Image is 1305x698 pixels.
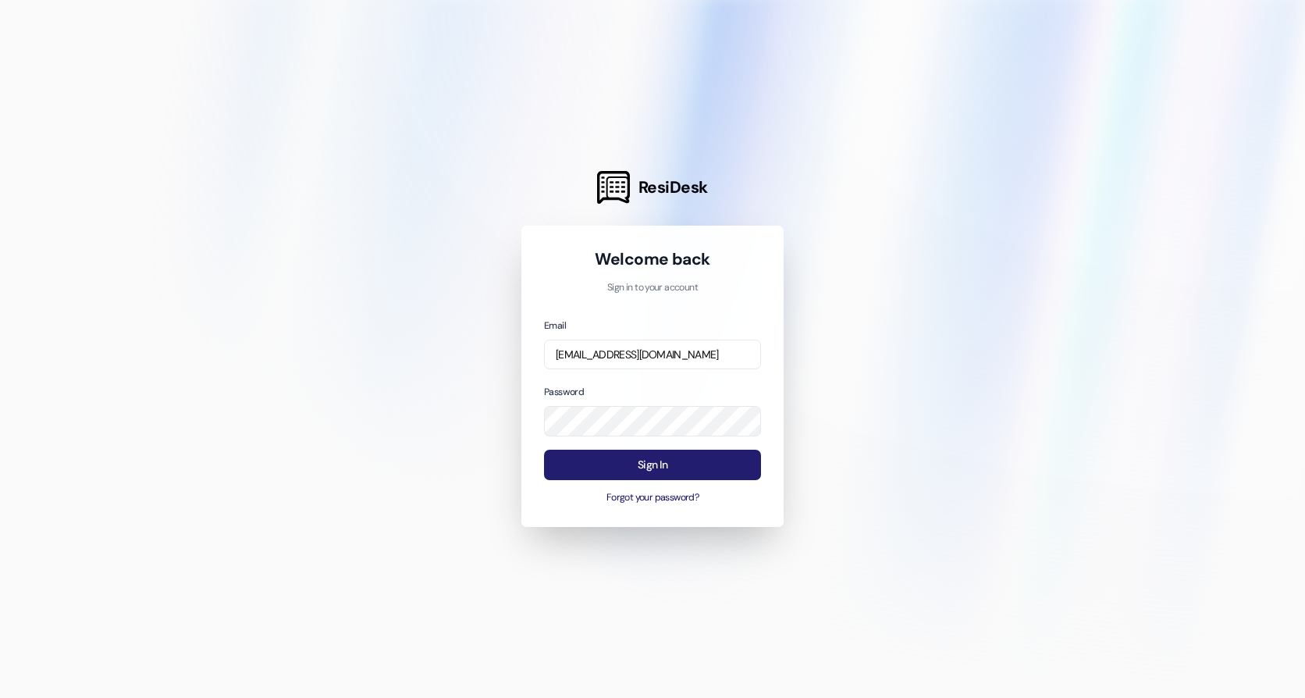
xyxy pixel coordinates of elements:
[544,281,761,295] p: Sign in to your account
[544,450,761,480] button: Sign In
[544,386,584,398] label: Password
[597,171,630,204] img: ResiDesk Logo
[638,176,708,198] span: ResiDesk
[544,248,761,270] h1: Welcome back
[544,340,761,370] input: name@example.com
[544,491,761,505] button: Forgot your password?
[544,319,566,332] label: Email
